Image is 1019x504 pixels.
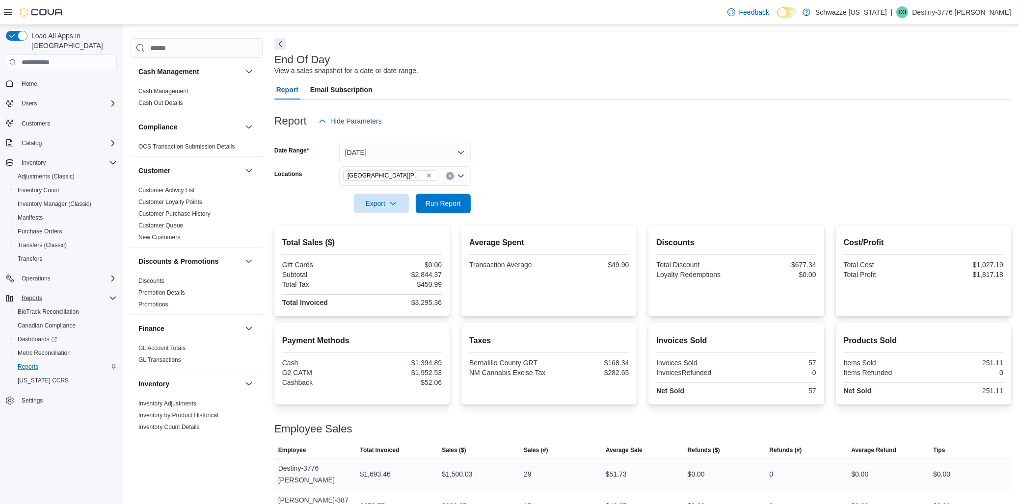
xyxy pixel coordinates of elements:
[925,387,1003,395] div: 251.11
[276,80,298,100] span: Report
[14,320,117,331] span: Canadian Compliance
[738,387,816,395] div: 57
[18,395,47,406] a: Settings
[274,170,302,178] label: Locations
[364,261,442,269] div: $0.00
[282,261,360,269] div: Gift Cards
[442,446,466,454] span: Sales ($)
[14,171,79,182] a: Adjustments (Classic)
[282,299,328,306] strong: Total Invoiced
[18,377,69,384] span: [US_STATE] CCRS
[851,446,896,454] span: Average Refund
[364,280,442,288] div: $450.99
[243,165,255,176] button: Customer
[14,361,117,373] span: Reports
[688,446,720,454] span: Refunds ($)
[364,299,442,306] div: $3,295.36
[738,261,816,269] div: -$677.34
[138,166,170,176] h3: Customer
[138,379,241,389] button: Inventory
[815,6,887,18] p: Schwazze [US_STATE]
[18,157,117,169] span: Inventory
[138,345,186,352] a: GL Account Totals
[138,356,181,363] a: GL Transactions
[925,369,1003,377] div: 0
[138,400,196,407] a: Inventory Adjustments
[14,198,117,210] span: Inventory Manager (Classic)
[138,198,202,206] span: Customer Loyalty Points
[426,199,461,208] span: Run Report
[274,38,286,50] button: Next
[138,324,164,333] h3: Finance
[282,369,360,377] div: G2 CATM
[18,255,42,263] span: Transfers
[18,292,46,304] button: Reports
[18,98,41,109] button: Users
[851,468,868,480] div: $0.00
[2,272,121,285] button: Operations
[278,446,306,454] span: Employee
[18,137,46,149] button: Catalog
[243,66,255,77] button: Cash Management
[18,78,41,90] a: Home
[14,226,117,237] span: Purchase Orders
[844,261,922,269] div: Total Cost
[2,97,121,110] button: Users
[138,277,164,284] a: Discounts
[10,197,121,211] button: Inventory Manager (Classic)
[138,222,183,229] span: Customer Queue
[243,255,255,267] button: Discounts & Promotions
[426,173,432,178] button: Remove EV09 Montano Plaza from selection in this group
[14,375,117,386] span: Washington CCRS
[469,261,547,269] div: Transaction Average
[330,116,382,126] span: Hide Parameters
[138,435,220,443] span: Inventory On Hand by Package
[138,122,241,132] button: Compliance
[10,170,121,183] button: Adjustments (Classic)
[274,147,309,154] label: Date Range
[18,363,38,371] span: Reports
[22,139,42,147] span: Catalog
[22,159,46,167] span: Inventory
[10,305,121,319] button: BioTrack Reconciliation
[364,271,442,278] div: $2,844.37
[14,347,117,359] span: Metrc Reconciliation
[10,374,121,387] button: [US_STATE] CCRS
[18,227,62,235] span: Purchase Orders
[274,458,356,490] div: Destiny-3776 [PERSON_NAME]
[844,335,1003,347] h2: Products Sold
[738,271,816,278] div: $0.00
[354,194,409,213] button: Export
[14,333,117,345] span: Dashboards
[138,99,183,107] span: Cash Out Details
[606,446,643,454] span: Average Sale
[18,98,117,109] span: Users
[22,100,37,107] span: Users
[14,306,117,318] span: BioTrack Reconciliation
[282,237,442,249] h2: Total Sales ($)
[274,423,352,435] h3: Employee Sales
[138,234,180,241] a: New Customers
[2,156,121,170] button: Inventory
[469,359,547,367] div: Bernalillo County GRT
[446,172,454,180] button: Clear input
[364,378,442,386] div: $52.06
[138,412,218,419] a: Inventory by Product Historical
[2,136,121,150] button: Catalog
[10,252,121,266] button: Transfers
[282,378,360,386] div: Cashback
[138,143,235,150] a: OCS Transaction Submission Details
[27,31,117,50] span: Load All Apps in [GEOGRAPHIC_DATA]
[18,77,117,89] span: Home
[457,172,465,180] button: Open list of options
[138,256,241,266] button: Discounts & Promotions
[469,237,629,249] h2: Average Spent
[138,187,195,194] a: Customer Activity List
[18,173,75,180] span: Adjustments (Classic)
[442,468,472,480] div: $1,500.03
[469,335,629,347] h2: Taxes
[364,369,442,377] div: $1,952.53
[10,183,121,197] button: Inventory Count
[14,347,75,359] a: Metrc Reconciliation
